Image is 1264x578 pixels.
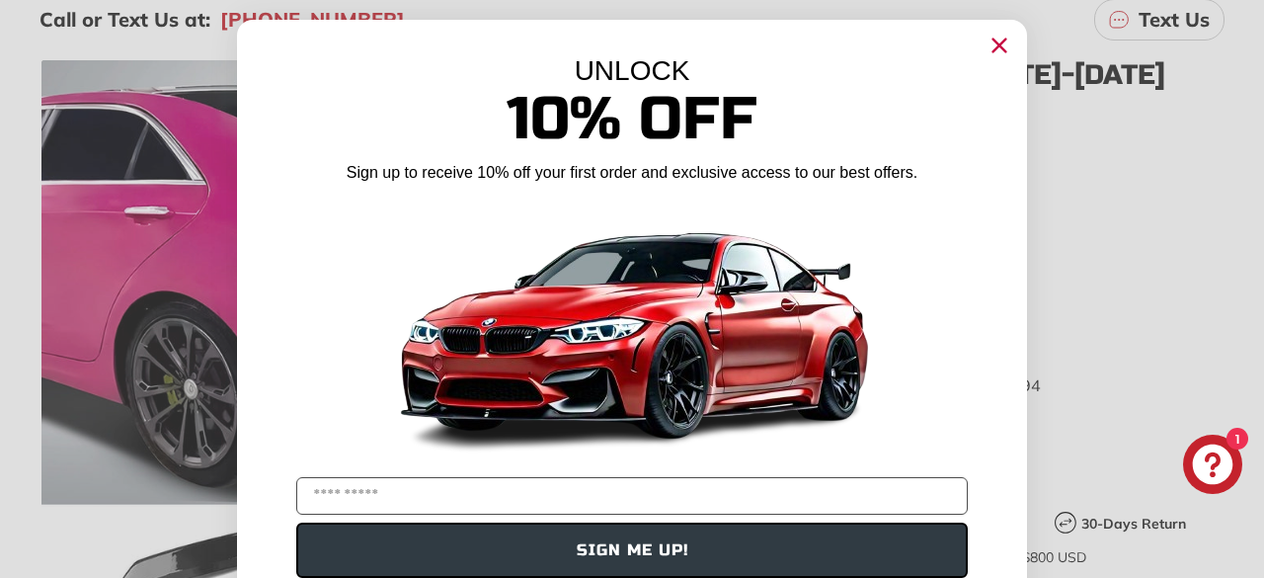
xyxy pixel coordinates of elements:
[984,30,1015,61] button: Close dialog
[347,164,917,181] span: Sign up to receive 10% off your first order and exclusive access to our best offers.
[296,523,968,578] button: SIGN ME UP!
[385,192,879,469] img: Banner showing BMW 4 Series Body kit
[1177,435,1248,499] inbox-online-store-chat: Shopify online store chat
[575,55,690,86] span: UNLOCK
[507,83,757,155] span: 10% Off
[296,477,968,515] input: YOUR EMAIL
